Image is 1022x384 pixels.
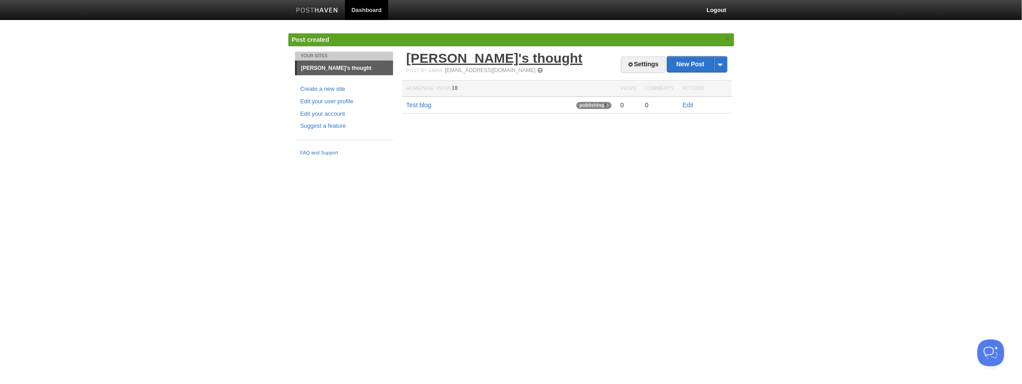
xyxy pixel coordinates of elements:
a: Create a new site [300,85,388,94]
a: FAQ and Support [300,149,388,157]
a: Suggest a feature [300,121,388,131]
img: Posthaven-bar [296,8,338,14]
div: 0 [645,101,673,109]
a: Edit your user profile [300,97,388,106]
a: [EMAIL_ADDRESS][DOMAIN_NAME] [445,67,535,73]
span: publishing [576,102,612,109]
th: Homepage Views [402,81,616,97]
img: loading-tiny-gray.gif [605,104,608,107]
span: Post created [292,36,329,43]
a: [PERSON_NAME]'s thought [406,51,583,65]
div: 0 [620,101,636,109]
a: Settings [621,57,665,73]
a: Test blog [406,101,431,109]
th: Actions [678,81,732,97]
a: [PERSON_NAME]'s thought [297,61,393,75]
a: Edit [683,101,694,109]
span: 18 [452,85,458,91]
a: × [724,33,732,44]
li: Your Sites [295,52,393,61]
a: Edit your account [300,109,388,119]
a: New Post [667,57,726,72]
span: Post by Email [406,68,443,73]
th: Comments [640,81,678,97]
th: Views [616,81,640,97]
iframe: Help Scout Beacon - Open [977,340,1004,366]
